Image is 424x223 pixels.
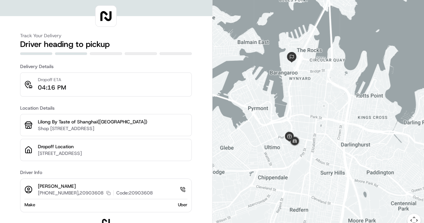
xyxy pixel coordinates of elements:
span: Uber [178,202,187,208]
h3: Delivery Details [20,63,192,70]
p: [STREET_ADDRESS] [38,150,187,157]
p: Dropoff Location [38,143,187,150]
p: Shop [STREET_ADDRESS] [38,125,187,132]
h3: Driver Info [20,169,192,176]
span: Make [24,202,35,208]
p: [PHONE_NUMBER],20903608 [38,189,104,196]
p: 04:16 PM [38,83,66,92]
p: [PERSON_NAME] [38,183,153,189]
h3: Track Your Delivery [20,32,192,39]
p: Dropoff ETA [38,77,66,83]
p: Lilong By Taste of Shanghai([GEOGRAPHIC_DATA]) [38,118,187,125]
h2: Driver heading to pickup [20,39,192,50]
p: Code: 20903608 [116,189,153,196]
h3: Location Details [20,105,192,111]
